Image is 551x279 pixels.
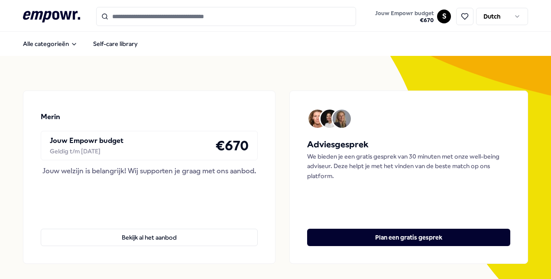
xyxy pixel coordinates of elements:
span: € 670 [375,17,434,24]
button: Bekijk al het aanbod [41,229,258,246]
button: Jouw Empowr budget€670 [373,8,435,26]
a: Self-care library [86,35,145,52]
button: S [437,10,451,23]
p: We bieden je een gratis gesprek van 30 minuten met onze well-being adviseur. Deze helpt je met he... [307,152,510,181]
img: Avatar [333,110,351,128]
button: Alle categorieën [16,35,84,52]
div: Geldig t/m [DATE] [50,146,123,156]
button: Plan een gratis gesprek [307,229,510,246]
div: Jouw welzijn is belangrijk! Wij supporten je graag met ons aanbod. [41,165,258,177]
a: Jouw Empowr budget€670 [372,7,437,26]
span: Jouw Empowr budget [375,10,434,17]
input: Search for products, categories or subcategories [96,7,356,26]
p: Jouw Empowr budget [50,135,123,146]
p: Merin [41,111,60,123]
a: Bekijk al het aanbod [41,215,258,246]
nav: Main [16,35,145,52]
h4: € 670 [215,135,249,156]
h5: Adviesgesprek [307,138,510,152]
img: Avatar [308,110,327,128]
img: Avatar [321,110,339,128]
